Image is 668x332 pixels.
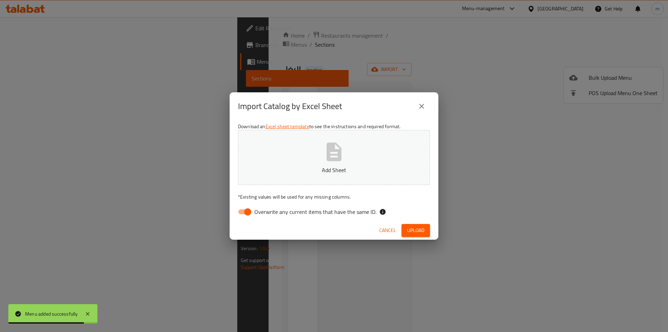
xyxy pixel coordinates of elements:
[254,208,376,216] span: Overwrite any current items that have the same ID.
[238,101,342,112] h2: Import Catalog by Excel Sheet
[407,226,424,235] span: Upload
[238,130,430,185] button: Add Sheet
[249,166,419,174] p: Add Sheet
[376,224,399,237] button: Cancel
[379,226,396,235] span: Cancel
[230,120,438,221] div: Download an to see the instructions and required format.
[413,98,430,115] button: close
[265,122,309,131] a: Excel sheet template
[379,208,386,215] svg: If the overwrite option isn't selected, then the items that match an existing ID will be ignored ...
[238,193,430,200] p: Existing values will be used for any missing columns.
[401,224,430,237] button: Upload
[25,310,78,318] div: Menu added successfully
